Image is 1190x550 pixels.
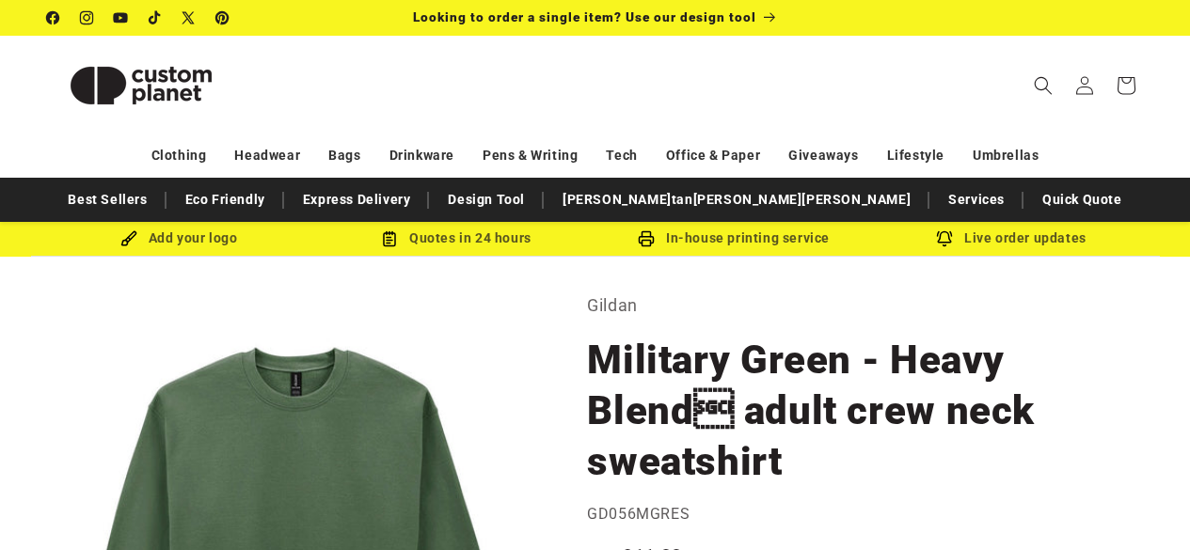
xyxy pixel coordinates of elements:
[40,36,243,134] a: Custom Planet
[939,183,1014,216] a: Services
[381,230,398,247] img: Order Updates Icon
[151,139,207,172] a: Clothing
[1033,183,1132,216] a: Quick Quote
[638,230,655,247] img: In-house printing
[438,183,534,216] a: Design Tool
[666,139,760,172] a: Office & Paper
[318,227,595,250] div: Quotes in 24 hours
[40,227,318,250] div: Add your logo
[973,139,1039,172] a: Umbrellas
[606,139,637,172] a: Tech
[936,230,953,247] img: Order updates
[58,183,156,216] a: Best Sellers
[389,139,454,172] a: Drinkware
[887,139,944,172] a: Lifestyle
[553,183,920,216] a: [PERSON_NAME]tan[PERSON_NAME][PERSON_NAME]
[873,227,1150,250] div: Live order updates
[595,227,873,250] div: In-house printing service
[483,139,578,172] a: Pens & Writing
[413,9,756,24] span: Looking to order a single item? Use our design tool
[176,183,275,216] a: Eco Friendly
[234,139,300,172] a: Headwear
[294,183,420,216] a: Express Delivery
[1023,65,1064,106] summary: Search
[587,335,1143,487] h1: Military Green - Heavy Blend adult crew neck sweatshirt
[587,291,1143,321] p: Gildan
[788,139,858,172] a: Giveaways
[120,230,137,247] img: Brush Icon
[587,505,690,523] span: GD056MGRES
[47,43,235,128] img: Custom Planet
[328,139,360,172] a: Bags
